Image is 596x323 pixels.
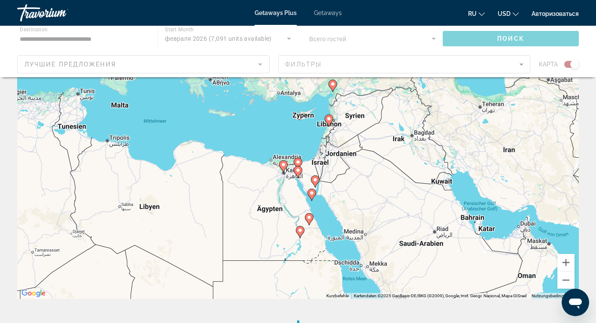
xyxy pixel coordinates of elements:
[19,288,48,299] img: Google
[532,10,579,17] a: Авторизоваться
[532,293,576,298] a: Nutzungsbedingungen (wird in neuem Tab geöffnet)
[498,7,519,20] button: Change currency
[354,293,526,298] span: Kartendaten ©2025 GeoBasis-DE/BKG (©2009), Google, Inst. Geogr. Nacional, Mapa GISrael
[314,9,342,16] a: Getaways
[557,254,575,271] button: Vergrößern
[17,2,103,24] a: Travorium
[468,10,477,17] span: ru
[468,7,485,20] button: Change language
[557,272,575,289] button: Verkleinern
[326,293,349,299] button: Kurzbefehle
[562,289,589,316] iframe: Schaltfläche zum Öffnen des Messaging-Fensters
[255,9,297,16] a: Getaways Plus
[19,288,48,299] a: Dieses Gebiet in Google Maps öffnen (in neuem Fenster)
[498,10,511,17] span: USD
